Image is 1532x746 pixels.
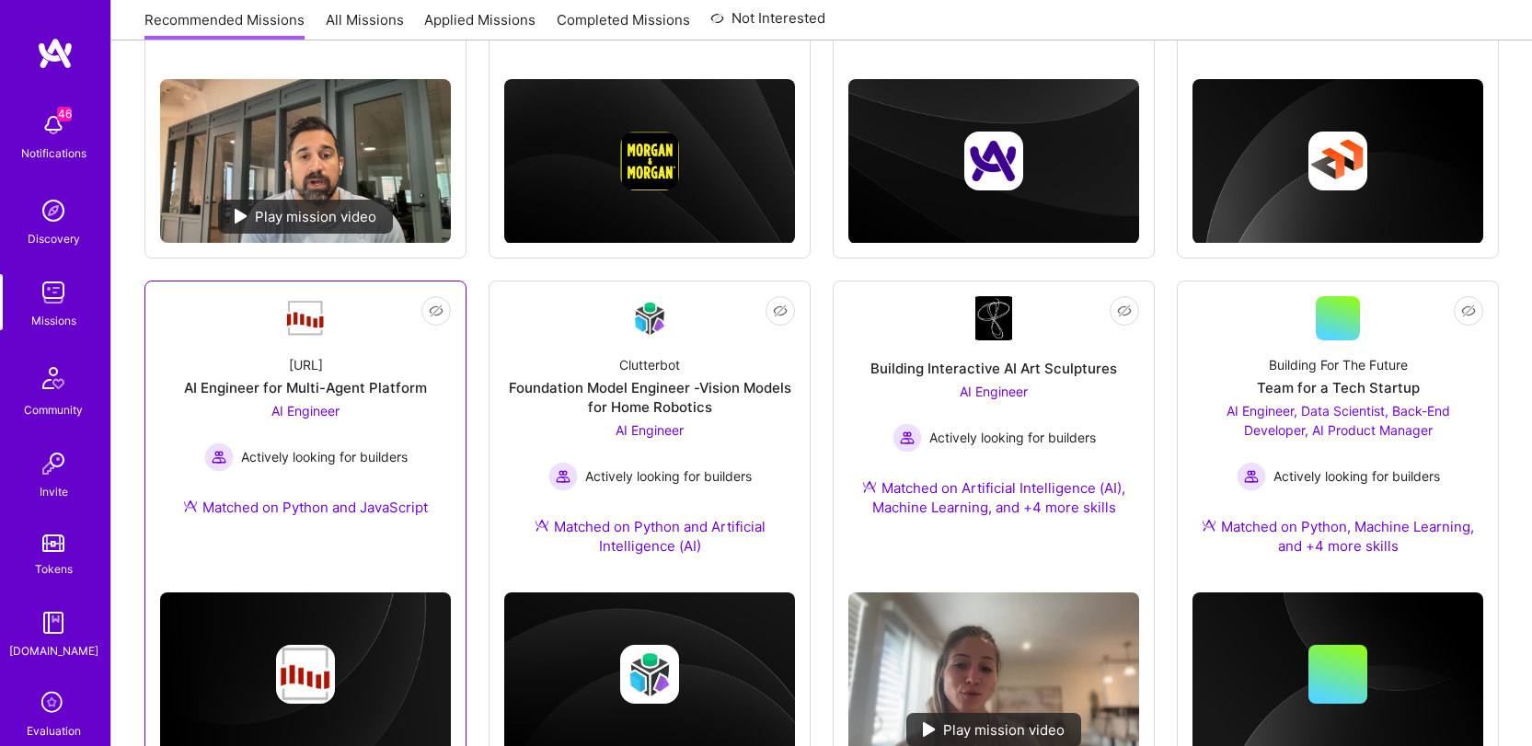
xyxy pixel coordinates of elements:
img: teamwork [35,274,72,311]
span: 46 [57,107,72,121]
div: Clutterbot [619,355,680,374]
a: Company LogoClutterbotFoundation Model Engineer -Vision Models for Home RoboticsAI Engineer Activ... [504,296,795,578]
img: discovery [35,192,72,229]
img: Ateam Purple Icon [862,479,877,494]
img: No Mission [160,79,451,243]
div: Matched on Python, Machine Learning, and +4 more skills [1192,517,1483,556]
div: Matched on Python and JavaScript [183,498,428,517]
img: Company Logo [975,296,1012,340]
span: AI Engineer [271,403,340,419]
img: Company logo [620,132,679,190]
span: Actively looking for builders [929,428,1096,447]
span: AI Engineer [616,422,684,438]
img: guide book [35,604,72,641]
span: AI Engineer [960,384,1028,399]
a: Applied Missions [424,10,536,40]
a: Completed Missions [557,10,690,40]
a: Company Logo[URL]AI Engineer for Multi-Agent PlatformAI Engineer Actively looking for buildersAct... [160,296,451,539]
a: Not Interested [710,7,825,40]
div: Evaluation [27,721,81,740]
i: icon EyeClosed [773,304,788,318]
div: Foundation Model Engineer -Vision Models for Home Robotics [504,378,795,417]
span: AI Engineer, Data Scientist, Back-End Developer, AI Product Manager [1227,403,1450,438]
img: cover [848,79,1139,244]
img: Ateam Purple Icon [183,499,198,513]
span: Actively looking for builders [241,447,408,466]
img: Actively looking for builders [204,442,234,472]
a: Building For The FutureTeam for a Tech StartupAI Engineer, Data Scientist, Back-End Developer, AI... [1192,296,1483,578]
div: Missions [31,311,76,330]
img: Actively looking for builders [893,423,922,453]
img: Ateam Purple Icon [535,518,549,533]
img: Company logo [620,645,679,704]
img: Company logo [964,132,1023,190]
img: cover [504,79,795,244]
img: Company logo [276,645,335,704]
span: Actively looking for builders [1273,466,1440,486]
div: Matched on Artificial Intelligence (AI), Machine Learning, and +4 more skills [848,478,1139,517]
div: Discovery [28,229,80,248]
div: Matched on Python and Artificial Intelligence (AI) [504,517,795,556]
img: logo [37,37,74,70]
div: Notifications [21,143,86,163]
div: Play mission video [218,200,393,234]
img: tokens [42,534,64,552]
span: Actively looking for builders [585,466,752,486]
div: [URL] [289,355,323,374]
div: Building Interactive AI Art Sculptures [870,359,1117,378]
i: icon EyeClosed [1461,304,1476,318]
div: Community [24,400,83,419]
div: Tokens [35,559,73,579]
img: cover [1192,79,1483,244]
img: Ateam Purple Icon [1202,518,1216,533]
img: Invite [35,445,72,482]
i: icon EyeClosed [429,304,443,318]
i: icon SelectionTeam [36,686,71,721]
div: Building For The Future [1269,355,1408,374]
img: Company Logo [283,299,328,338]
img: Company Logo [628,296,672,339]
img: play [235,209,248,224]
img: Actively looking for builders [548,462,578,491]
a: All Missions [326,10,404,40]
div: [DOMAIN_NAME] [9,641,98,660]
div: Team for a Tech Startup [1257,378,1420,397]
img: Actively looking for builders [1237,462,1266,491]
a: Company LogoBuilding Interactive AI Art SculpturesAI Engineer Actively looking for buildersActive... [848,296,1139,578]
div: Invite [40,482,68,501]
i: icon EyeClosed [1117,304,1132,318]
div: AI Engineer for Multi-Agent Platform [184,378,427,397]
img: play [923,722,936,737]
img: Community [31,356,75,400]
img: Company logo [1308,132,1367,190]
img: bell [35,107,72,143]
a: Recommended Missions [144,10,305,40]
